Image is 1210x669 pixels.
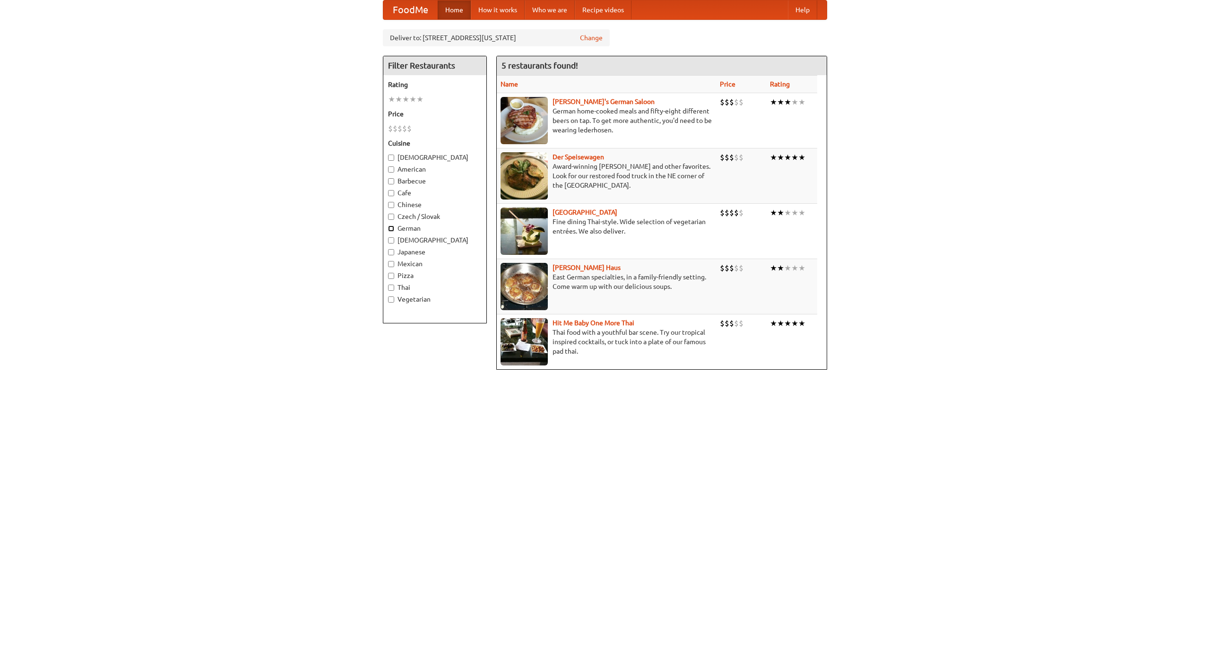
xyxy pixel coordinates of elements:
a: Help [788,0,817,19]
label: American [388,165,482,174]
label: Barbecue [388,176,482,186]
li: ★ [777,152,784,163]
li: ★ [770,208,777,218]
li: $ [729,318,734,329]
input: Japanese [388,249,394,255]
li: ★ [777,208,784,218]
li: $ [720,152,725,163]
a: Home [438,0,471,19]
li: ★ [777,263,784,273]
label: [DEMOGRAPHIC_DATA] [388,235,482,245]
li: $ [734,263,739,273]
input: American [388,166,394,173]
label: Mexican [388,259,482,269]
input: Thai [388,285,394,291]
a: How it works [471,0,525,19]
li: ★ [416,94,423,104]
h5: Cuisine [388,139,482,148]
a: [PERSON_NAME] Haus [553,264,621,271]
li: $ [720,263,725,273]
li: $ [725,208,729,218]
li: ★ [798,97,805,107]
input: Mexican [388,261,394,267]
li: ★ [402,94,409,104]
label: Chinese [388,200,482,209]
li: $ [739,97,743,107]
li: $ [725,263,729,273]
p: German home-cooked meals and fifty-eight different beers on tap. To get more authentic, you'd nee... [501,106,712,135]
input: Vegetarian [388,296,394,303]
img: satay.jpg [501,208,548,255]
li: $ [407,123,412,134]
li: $ [734,152,739,163]
li: ★ [770,152,777,163]
input: Czech / Slovak [388,214,394,220]
li: ★ [777,97,784,107]
input: German [388,226,394,232]
a: [PERSON_NAME]'s German Saloon [553,98,655,105]
img: speisewagen.jpg [501,152,548,200]
li: $ [720,318,725,329]
label: Czech / Slovak [388,212,482,221]
li: ★ [395,94,402,104]
li: $ [739,318,743,329]
li: ★ [777,318,784,329]
a: Change [580,33,603,43]
li: $ [729,97,734,107]
li: $ [734,318,739,329]
li: ★ [791,208,798,218]
li: ★ [798,263,805,273]
li: ★ [388,94,395,104]
li: ★ [798,318,805,329]
li: $ [739,208,743,218]
a: [GEOGRAPHIC_DATA] [553,209,617,216]
p: Fine dining Thai-style. Wide selection of vegetarian entrées. We also deliver. [501,217,712,236]
ng-pluralize: 5 restaurants found! [501,61,578,70]
li: ★ [798,208,805,218]
li: $ [725,97,729,107]
a: Rating [770,80,790,88]
a: FoodMe [383,0,438,19]
li: $ [729,152,734,163]
li: $ [729,208,734,218]
input: [DEMOGRAPHIC_DATA] [388,237,394,243]
li: $ [402,123,407,134]
li: ★ [409,94,416,104]
input: Barbecue [388,178,394,184]
h5: Rating [388,80,482,89]
a: Price [720,80,735,88]
li: $ [388,123,393,134]
div: Deliver to: [STREET_ADDRESS][US_STATE] [383,29,610,46]
label: [DEMOGRAPHIC_DATA] [388,153,482,162]
li: $ [720,208,725,218]
li: $ [739,152,743,163]
li: ★ [784,152,791,163]
li: ★ [798,152,805,163]
input: Pizza [388,273,394,279]
p: East German specialties, in a family-friendly setting. Come warm up with our delicious soups. [501,272,712,291]
h4: Filter Restaurants [383,56,486,75]
label: Japanese [388,247,482,257]
li: $ [734,208,739,218]
label: Thai [388,283,482,292]
li: ★ [784,263,791,273]
img: kohlhaus.jpg [501,263,548,310]
p: Thai food with a youthful bar scene. Try our tropical inspired cocktails, or tuck into a plate of... [501,328,712,356]
li: ★ [770,318,777,329]
li: ★ [770,263,777,273]
li: ★ [791,152,798,163]
img: esthers.jpg [501,97,548,144]
label: German [388,224,482,233]
h5: Price [388,109,482,119]
p: Award-winning [PERSON_NAME] and other favorites. Look for our restored food truck in the NE corne... [501,162,712,190]
a: Name [501,80,518,88]
label: Vegetarian [388,295,482,304]
input: [DEMOGRAPHIC_DATA] [388,155,394,161]
li: $ [720,97,725,107]
li: ★ [784,97,791,107]
a: Der Speisewagen [553,153,604,161]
